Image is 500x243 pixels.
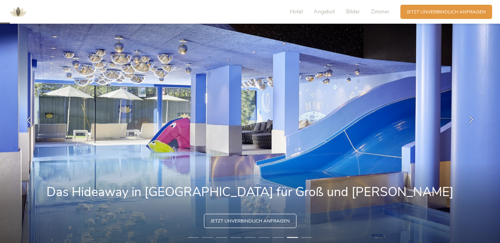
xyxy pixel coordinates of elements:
[371,8,389,15] span: Zimmer
[407,9,486,15] span: Jetzt unverbindlich anfragen
[314,8,335,15] span: Angebot
[211,218,290,224] span: Jetzt unverbindlich anfragen
[6,9,30,14] a: AMONTI & LUNARIS Wellnessresort
[346,8,360,15] span: Bilder
[290,8,303,15] span: Hotel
